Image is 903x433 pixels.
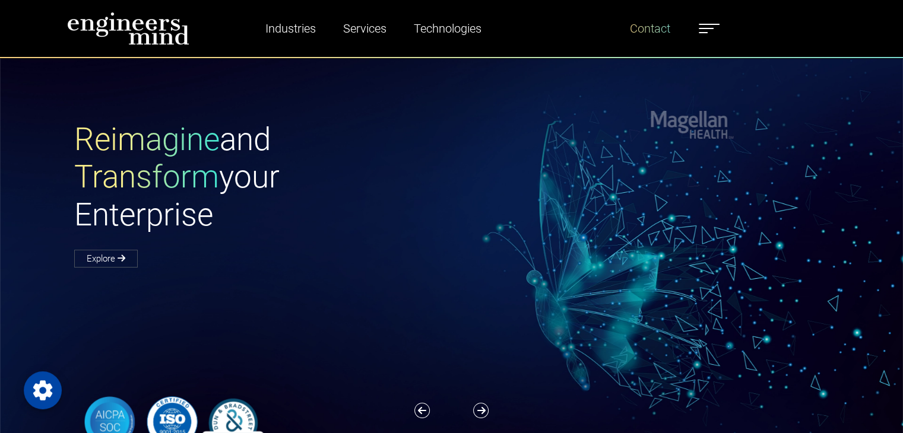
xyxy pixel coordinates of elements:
span: Reimagine [74,121,220,158]
a: Explore [74,250,138,268]
a: Industries [261,15,321,42]
a: Contact [625,15,675,42]
a: Services [338,15,391,42]
h1: and your Enterprise [74,121,452,234]
img: logo [67,12,189,45]
a: Technologies [409,15,486,42]
span: Transform [74,158,219,195]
